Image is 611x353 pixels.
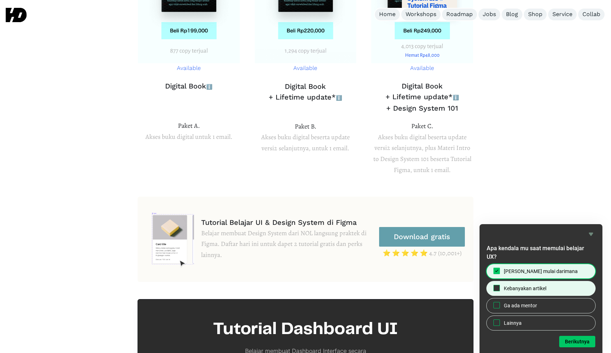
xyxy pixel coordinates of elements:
[138,81,240,92] h3: Digital Book
[206,84,212,90] span: ℹ️
[379,227,465,247] a: Download gratis
[446,11,473,18] div: Roadmap
[487,230,595,347] div: Apa kendala mu saat memulai belajar UX?
[254,81,357,103] h3: Digital Book + Lifetime update*
[559,336,595,347] button: Next question
[582,11,600,18] div: Collab
[442,9,477,20] a: Roadmap
[524,9,547,20] a: Shop
[371,121,473,175] p: Akses buku digital beserta update versi2 selanjutnya, plus Materi Intro to Design System 101 bese...
[411,122,433,130] span: Paket C.
[504,268,578,275] span: [PERSON_NAME] mulai darimana
[213,317,398,342] h1: Tutorial Dashboard UI
[178,121,200,130] span: Paket A.
[371,81,473,114] h3: Digital Book + Lifetime update* + Design System 101
[483,11,496,18] div: Jobs
[578,9,605,20] a: Collab
[528,11,542,18] div: Shop
[336,95,342,101] span: ℹ️
[138,120,240,142] p: Akses buku digital untuk 1 email.
[138,63,240,74] p: Available
[255,63,357,74] p: Available
[506,11,518,18] div: Blog
[478,9,500,20] a: Jobs
[504,285,546,292] span: Kebanyakan artikel
[201,228,375,261] div: Belajar membuat Design System dari NOL langsung praktek di Figma. Daftar hari ini untuk dapet 2 t...
[487,244,595,261] h2: Apa kendala mu saat memulai belajar UX?
[502,9,522,20] a: Blog
[371,63,473,74] p: Available
[379,249,465,257] div: ⭐ ⭐ ⭐ ⭐ ⭐ 4.7 (10,001+)
[254,121,357,154] p: Akses buku digital beserta update versi2 selanjutnya, untuk 1 email.
[487,264,595,330] div: Apa kendala mu saat memulai belajar UX?
[201,217,375,228] div: Tutorial Belajar UI & Design System di Figma
[375,9,400,20] a: Home
[295,122,316,131] span: Paket B.
[587,230,595,238] button: Hide survey
[504,319,522,327] span: Lainnya
[552,11,572,18] div: Service
[453,95,459,100] span: ℹ️
[504,302,537,309] span: Ga ada mentor
[379,11,396,18] div: Home
[406,11,436,18] div: Workshops
[401,9,441,20] a: Workshops
[548,9,577,20] a: Service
